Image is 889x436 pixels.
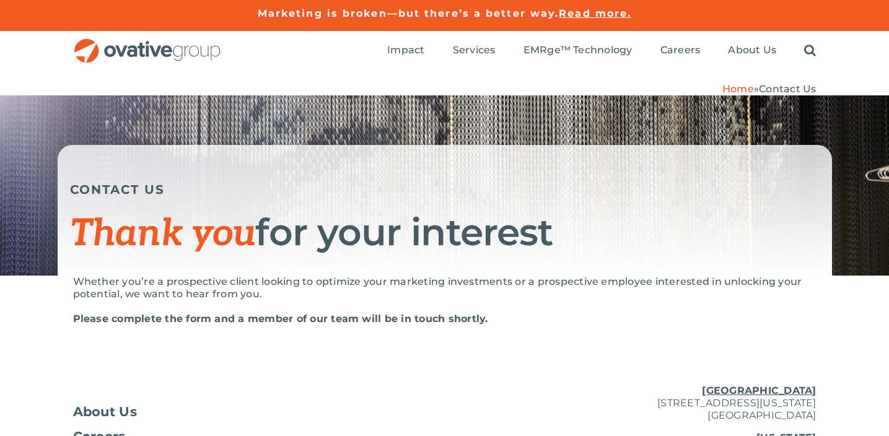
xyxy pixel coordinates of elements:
h1: for your interest [70,212,820,254]
h5: CONTACT US [70,182,820,197]
span: About Us [73,406,138,418]
strong: Please complete the form and a member of our team will be in touch shortly. [73,313,488,325]
span: EMRge™ Technology [523,44,633,56]
a: Read more. [559,7,631,19]
span: Contact Us [759,83,816,95]
a: About Us [73,406,321,418]
span: Careers [660,44,701,56]
p: Whether you’re a prospective client looking to optimize your marketing investments or a prospecti... [73,276,817,300]
a: Search [804,44,816,58]
span: Impact [387,44,424,56]
a: Impact [387,44,424,58]
span: Thank you [70,212,256,256]
a: Marketing is broken—but there’s a better way. [258,7,559,19]
u: [GEOGRAPHIC_DATA] [702,385,816,396]
span: About Us [728,44,776,56]
a: OG_Full_horizontal_RGB [73,37,222,49]
a: Careers [660,44,701,58]
a: Home [722,83,754,95]
nav: Menu [387,31,816,71]
p: [STREET_ADDRESS][US_STATE] [GEOGRAPHIC_DATA] [569,385,817,422]
a: EMRge™ Technology [523,44,633,58]
span: » [722,83,817,95]
a: About Us [728,44,776,58]
a: Services [453,44,496,58]
span: Services [453,44,496,56]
